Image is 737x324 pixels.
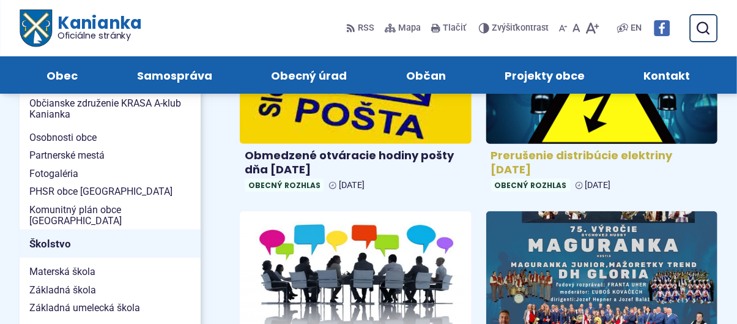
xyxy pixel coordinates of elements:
[245,149,467,176] h4: Obmedzené otváracie hodiny pošty dňa [DATE]
[29,235,191,254] span: Školstvo
[505,56,585,94] span: Projekty obce
[628,21,644,36] a: EN
[358,21,375,36] span: RSS
[20,299,201,317] a: Základná umelecká škola
[20,183,201,201] a: PHSR obce [GEOGRAPHIC_DATA]
[399,21,421,36] span: Mapa
[346,15,377,41] a: RSS
[20,94,201,123] a: Občianske združenie KRASA A-klub Kanianka
[20,263,201,281] a: Materská škola
[20,129,201,147] a: Osobnosti obce
[654,20,670,36] img: Prejsť na Facebook stránku
[389,56,464,94] a: Občan
[339,180,365,190] span: [DATE]
[557,15,570,41] button: Zmenšiť veľkosť písma
[137,56,212,94] span: Samospráva
[479,15,552,41] button: Zvýšiťkontrast
[29,281,191,300] span: Základná škola
[585,180,611,190] span: [DATE]
[20,281,201,300] a: Základná škola
[29,183,191,201] span: PHSR obce [GEOGRAPHIC_DATA]
[20,230,201,258] a: Školstvo
[20,165,201,183] a: Fotogaléria
[20,10,141,47] a: Logo Kanianka, prejsť na domovskú stránku.
[245,179,324,192] span: Obecný rozhlas
[271,56,347,94] span: Obecný úrad
[429,15,469,41] button: Tlačiť
[120,56,230,94] a: Samospráva
[486,6,718,197] a: Prerušenie distribúcie elektriny [DATE] Obecný rozhlas [DATE]
[29,299,191,317] span: Základná umelecká škola
[583,15,602,41] button: Zväčšiť veľkosť písma
[20,10,51,47] img: Prejsť na domovskú stránku
[491,179,571,192] span: Obecný rozhlas
[46,56,78,94] span: Obec
[20,146,201,165] a: Partnerské mestá
[382,15,424,41] a: Mapa
[29,56,95,94] a: Obec
[627,56,708,94] a: Kontakt
[406,56,446,94] span: Občan
[631,21,642,36] span: EN
[644,56,691,94] span: Kontakt
[57,31,141,40] span: Oficiálne stránky
[29,146,191,165] span: Partnerské mestá
[492,23,516,33] span: Zvýšiť
[491,149,713,176] h4: Prerušenie distribúcie elektriny [DATE]
[20,201,201,230] a: Komunitný plán obce [GEOGRAPHIC_DATA]
[29,129,191,147] span: Osobnosti obce
[29,201,191,230] span: Komunitný plán obce [GEOGRAPHIC_DATA]
[487,56,602,94] a: Projekty obce
[443,23,467,34] span: Tlačiť
[570,15,583,41] button: Nastaviť pôvodnú veľkosť písma
[254,56,365,94] a: Obecný úrad
[51,15,141,40] span: Kanianka
[29,165,191,183] span: Fotogaléria
[29,263,191,281] span: Materská škola
[29,94,191,123] span: Občianske združenie KRASA A-klub Kanianka
[492,23,549,34] span: kontrast
[240,6,472,197] a: Obmedzené otváracie hodiny pošty dňa [DATE] Obecný rozhlas [DATE]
